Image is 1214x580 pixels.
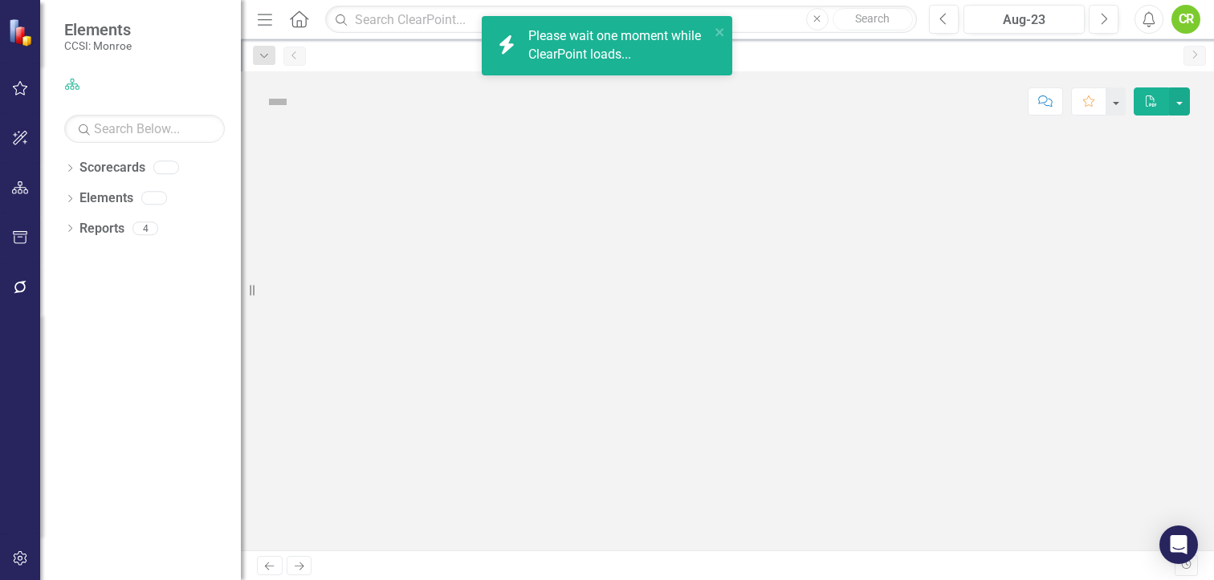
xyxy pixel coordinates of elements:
[64,39,132,52] small: CCSI: Monroe
[1159,525,1198,564] div: Open Intercom Messenger
[132,221,158,235] div: 4
[79,220,124,238] a: Reports
[528,27,710,64] div: Please wait one moment while ClearPoint loads...
[715,22,726,41] button: close
[1171,5,1200,34] button: CR
[325,6,917,34] input: Search ClearPoint...
[8,18,36,46] img: ClearPoint Strategy
[79,189,133,208] a: Elements
[64,20,132,39] span: Elements
[855,12,890,25] span: Search
[963,5,1085,34] button: Aug-23
[64,115,225,143] input: Search Below...
[79,159,145,177] a: Scorecards
[265,89,291,115] img: Not Defined
[969,10,1079,30] div: Aug-23
[833,8,913,30] button: Search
